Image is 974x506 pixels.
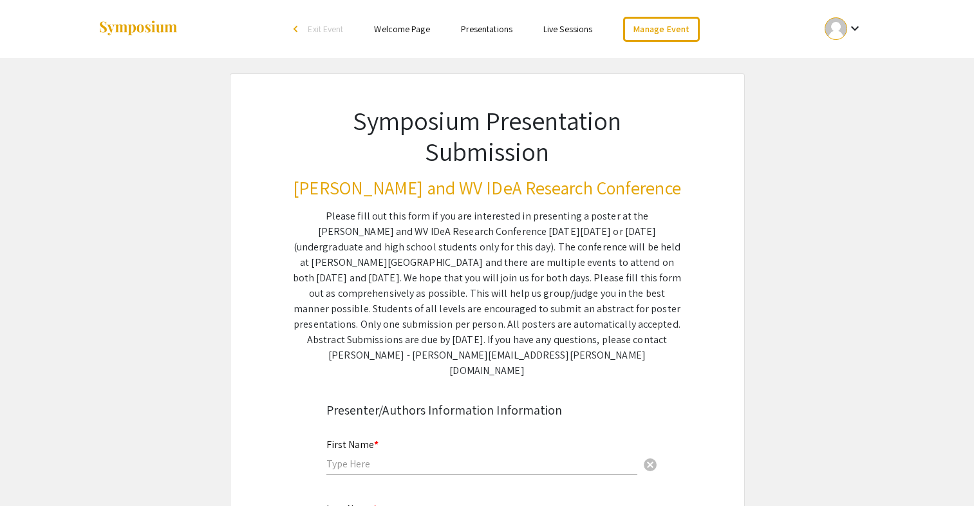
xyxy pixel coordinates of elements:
[374,23,429,35] a: Welcome Page
[98,20,178,37] img: Symposium by ForagerOne
[461,23,512,35] a: Presentations
[294,25,301,33] div: arrow_back_ios
[847,21,863,36] mat-icon: Expand account dropdown
[543,23,592,35] a: Live Sessions
[326,438,379,451] mat-label: First Name
[308,23,343,35] span: Exit Event
[326,400,648,420] div: Presenter/Authors Information Information
[642,457,658,473] span: cancel
[637,451,663,476] button: Clear
[293,209,682,379] div: Please fill out this form if you are interested in presenting a poster at the [PERSON_NAME] and W...
[293,105,682,167] h1: Symposium Presentation Submission
[10,448,55,496] iframe: Chat
[623,17,699,42] a: Manage Event
[811,14,876,43] button: Expand account dropdown
[293,177,682,199] h3: [PERSON_NAME] and WV IDeA Research Conference
[326,457,637,471] input: Type Here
